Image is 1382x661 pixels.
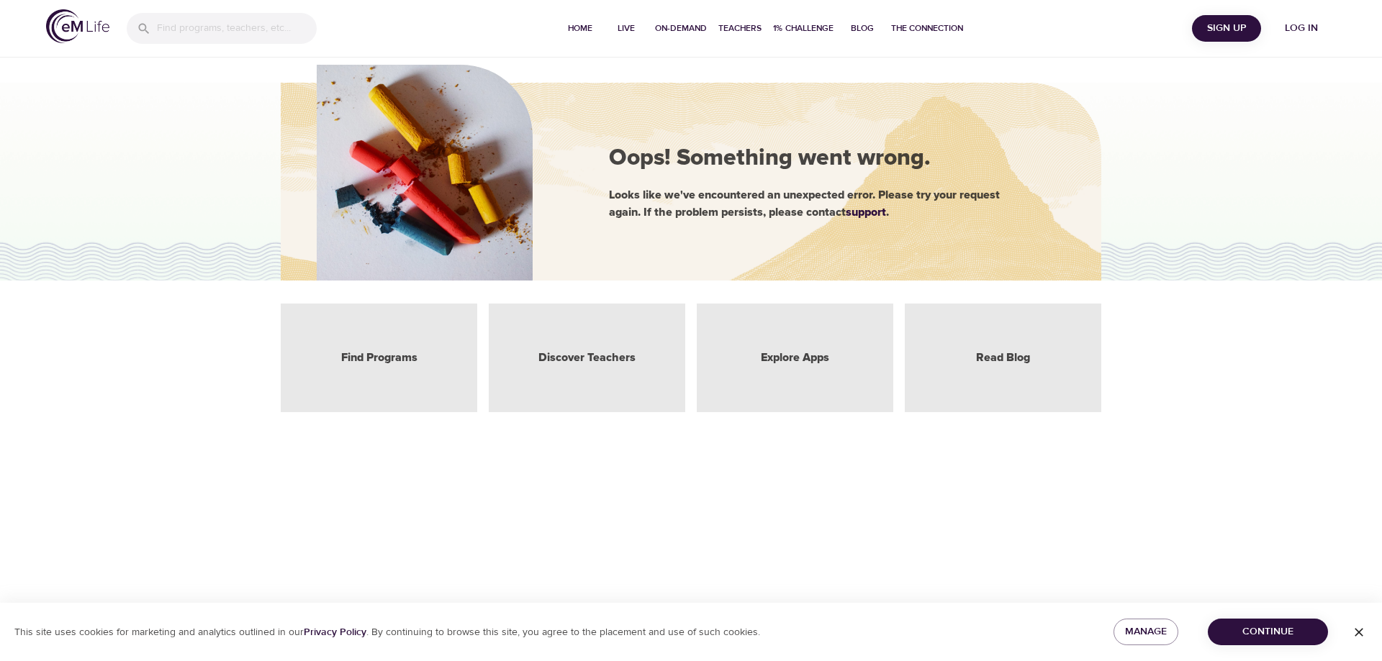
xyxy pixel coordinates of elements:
button: Log in [1267,15,1336,42]
a: Privacy Policy [304,626,366,639]
img: logo [46,9,109,43]
input: Find programs, teachers, etc... [157,13,317,44]
span: On-Demand [655,21,707,36]
button: Continue [1208,619,1328,645]
span: Live [609,21,643,36]
span: 1% Challenge [773,21,834,36]
span: Home [563,21,597,36]
a: support [846,206,886,218]
button: Sign Up [1192,15,1261,42]
a: Discover Teachers [538,350,636,366]
img: hero [317,65,533,281]
span: Manage [1125,623,1167,641]
a: Explore Apps [761,350,829,366]
span: Continue [1219,623,1316,641]
span: Sign Up [1198,19,1255,37]
span: The Connection [891,21,963,36]
div: Looks like we've encountered an unexpected error. Please try your request again. If the problem p... [609,186,1055,221]
a: Read Blog [976,350,1030,366]
span: Teachers [718,21,762,36]
button: Manage [1114,619,1178,645]
a: Find Programs [341,350,417,366]
span: Log in [1273,19,1330,37]
div: Oops! Something went wrong. [609,142,1055,175]
span: Blog [845,21,880,36]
